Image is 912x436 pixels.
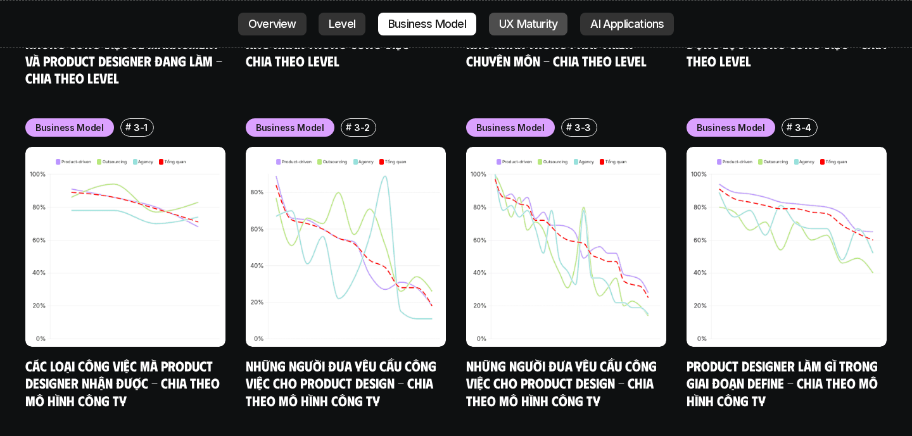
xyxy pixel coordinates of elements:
[378,13,476,35] a: Business Model
[466,357,660,409] a: Những người đưa yêu cầu công việc cho Product Design - Chia theo mô hình công ty
[25,34,225,86] a: Những công việc về Managment và Product Designer đang làm - Chia theo Level
[319,13,365,35] a: Level
[238,13,307,35] a: Overview
[346,122,351,132] h6: #
[246,34,421,69] a: Khó khăn trong công việc - Chia theo Level
[590,18,664,30] p: AI Applications
[466,34,647,69] a: Khó khăn trong phát triển chuyên môn - Chia theo level
[388,18,466,30] p: Business Model
[697,121,765,134] p: Business Model
[476,121,545,134] p: Business Model
[499,18,557,30] p: UX Maturity
[687,357,881,409] a: Product Designer làm gì trong giai đoạn Define - Chia theo mô hình công ty
[566,122,572,132] h6: #
[574,121,591,134] p: 3-3
[125,122,131,132] h6: #
[256,121,324,134] p: Business Model
[25,357,223,409] a: Các loại công việc mà Product Designer nhận được - Chia theo mô hình công ty
[35,121,104,134] p: Business Model
[134,121,148,134] p: 3-1
[329,18,355,30] p: Level
[687,34,889,69] a: Động lực trong công việc - Chia theo Level
[795,121,811,134] p: 3-4
[787,122,792,132] h6: #
[580,13,674,35] a: AI Applications
[489,13,567,35] a: UX Maturity
[354,121,370,134] p: 3-2
[246,357,440,409] a: Những người đưa yêu cầu công việc cho Product Design - Chia theo mô hình công ty
[248,18,296,30] p: Overview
